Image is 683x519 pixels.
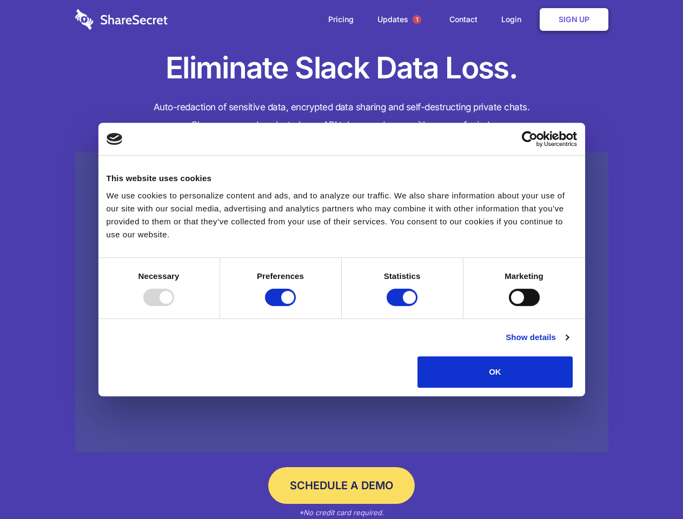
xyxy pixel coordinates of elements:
div: This website uses cookies [107,172,577,185]
h4: Auto-redaction of sensitive data, encrypted data sharing and self-destructing private chats. Shar... [75,98,608,134]
div: We use cookies to personalize content and ads, and to analyze our traffic. We also share informat... [107,189,577,241]
strong: Statistics [384,271,421,281]
strong: Preferences [257,271,304,281]
a: Contact [439,3,488,36]
span: 1 [413,15,421,24]
h1: Eliminate Slack Data Loss. [75,49,608,88]
a: Login [490,3,538,36]
strong: Necessary [138,271,180,281]
a: Pricing [317,3,364,36]
a: Sign Up [540,8,608,31]
button: OK [417,356,573,388]
a: Usercentrics Cookiebot - opens in a new window [482,131,577,147]
a: Schedule a Demo [268,467,415,504]
img: logo [107,133,123,145]
a: Show details [506,331,568,344]
em: *No credit card required. [299,508,384,517]
a: Wistia video thumbnail [75,152,608,453]
strong: Marketing [505,271,543,281]
img: logo-wordmark-white-trans-d4663122ce5f474addd5e946df7df03e33cb6a1c49d2221995e7729f52c070b2.svg [75,9,168,30]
